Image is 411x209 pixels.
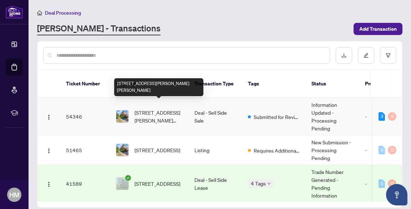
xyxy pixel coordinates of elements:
img: thumbnail-img [116,110,128,123]
td: - [359,98,402,135]
th: Transaction Type [189,70,242,98]
span: filter [386,53,391,58]
td: 51465 [60,135,110,165]
a: [PERSON_NAME] - Transactions [37,23,161,35]
button: Open asap [386,184,407,205]
th: Tags [242,70,306,98]
td: Information Updated - Processing Pending [306,98,359,135]
div: [STREET_ADDRESS][PERSON_NAME][PERSON_NAME] [114,78,203,96]
span: [STREET_ADDRESS] [135,146,180,154]
span: edit [364,53,369,58]
button: filter [380,47,396,64]
span: Requires Additional Docs [254,146,300,154]
td: - [359,165,402,203]
td: New Submission - Processing Pending [306,135,359,165]
span: down [267,182,271,185]
td: Deal - Sell Side Sale [189,98,242,135]
td: - [359,135,402,165]
div: 0 [388,146,396,154]
span: Deal Processing [45,10,81,16]
span: 4 Tags [251,179,266,188]
td: Trade Number Generated - Pending Information [306,165,359,203]
span: HM [9,190,19,200]
td: Listing [189,135,242,165]
div: 3 [379,112,385,121]
th: Property Address [110,70,189,98]
span: [STREET_ADDRESS] [135,180,180,188]
img: thumbnail-img [116,178,128,190]
span: Add Transaction [359,23,397,35]
img: Logo [46,148,52,154]
span: [STREET_ADDRESS][PERSON_NAME][PERSON_NAME] [135,109,183,124]
span: download [341,53,346,58]
td: 54346 [60,98,110,135]
button: Logo [43,144,55,156]
td: 41589 [60,165,110,203]
img: Logo [46,114,52,120]
span: check-circle [125,175,131,181]
div: 0 [379,179,385,188]
button: download [336,47,352,64]
div: 0 [388,112,396,121]
img: logo [6,5,23,19]
td: Deal - Sell Side Lease [189,165,242,203]
div: 0 [379,146,385,154]
button: edit [358,47,374,64]
th: Project Name [359,70,402,98]
button: Add Transaction [354,23,402,35]
img: Logo [46,181,52,187]
button: Logo [43,111,55,122]
div: 0 [388,179,396,188]
th: Status [306,70,359,98]
img: thumbnail-img [116,144,128,156]
span: home [37,10,42,15]
span: Submitted for Review [254,113,300,121]
button: Logo [43,178,55,189]
th: Ticket Number [60,70,110,98]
